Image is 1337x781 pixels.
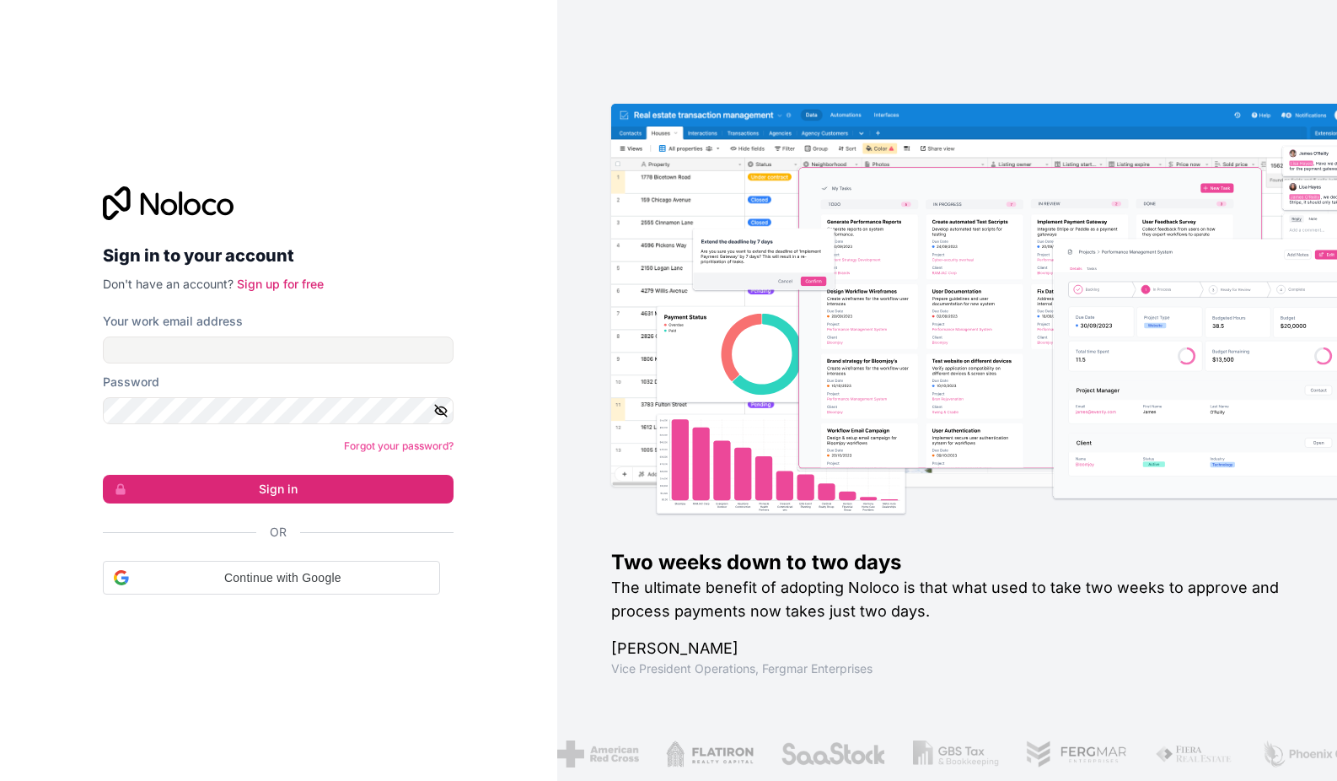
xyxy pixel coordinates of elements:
img: /assets/gbstax-C-GtDUiK.png [912,741,998,768]
img: /assets/american-red-cross-BAupjrZR.png [556,741,638,768]
h1: Vice President Operations , Fergmar Enterprises [611,660,1283,677]
button: Sign in [103,475,454,504]
img: /assets/fergmar-CudnrXN5.png [1025,741,1128,768]
h2: Sign in to your account [103,240,454,271]
input: Email address [103,337,454,364]
h2: The ultimate benefit of adopting Noloco is that what used to take two weeks to approve and proces... [611,576,1283,623]
img: /assets/saastock-C6Zbiodz.png [780,741,885,768]
input: Password [103,397,454,424]
h1: [PERSON_NAME] [611,637,1283,660]
span: Don't have an account? [103,277,234,291]
a: Sign up for free [237,277,324,291]
label: Password [103,374,159,390]
div: Continue with Google [103,561,440,595]
span: Or [270,524,287,541]
h1: Two weeks down to two days [611,549,1283,576]
label: Your work email address [103,313,243,330]
img: /assets/flatiron-C8eUkumj.png [665,741,753,768]
span: Continue with Google [136,569,429,587]
a: Forgot your password? [344,439,454,452]
img: /assets/fiera-fwj2N5v4.png [1155,741,1234,768]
